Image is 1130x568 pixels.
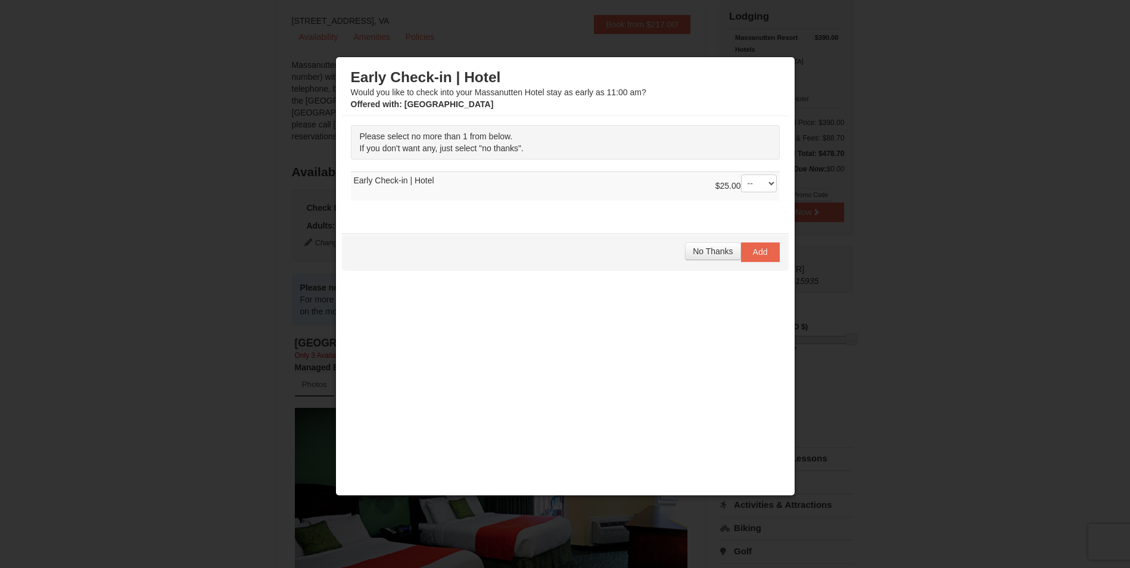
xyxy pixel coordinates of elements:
strong: : [GEOGRAPHIC_DATA] [351,99,494,109]
span: Add [753,247,768,257]
h3: Early Check-in | Hotel [351,68,780,86]
div: Would you like to check into your Massanutten Hotel stay as early as 11:00 am? [351,68,780,110]
td: Early Check-in | Hotel [351,172,780,201]
button: No Thanks [685,242,740,260]
span: No Thanks [693,246,733,256]
span: If you don't want any, just select "no thanks". [360,143,524,153]
div: $25.00 [715,174,777,198]
span: Offered with [351,99,400,109]
span: Please select no more than 1 from below. [360,132,513,141]
button: Add [741,242,780,261]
